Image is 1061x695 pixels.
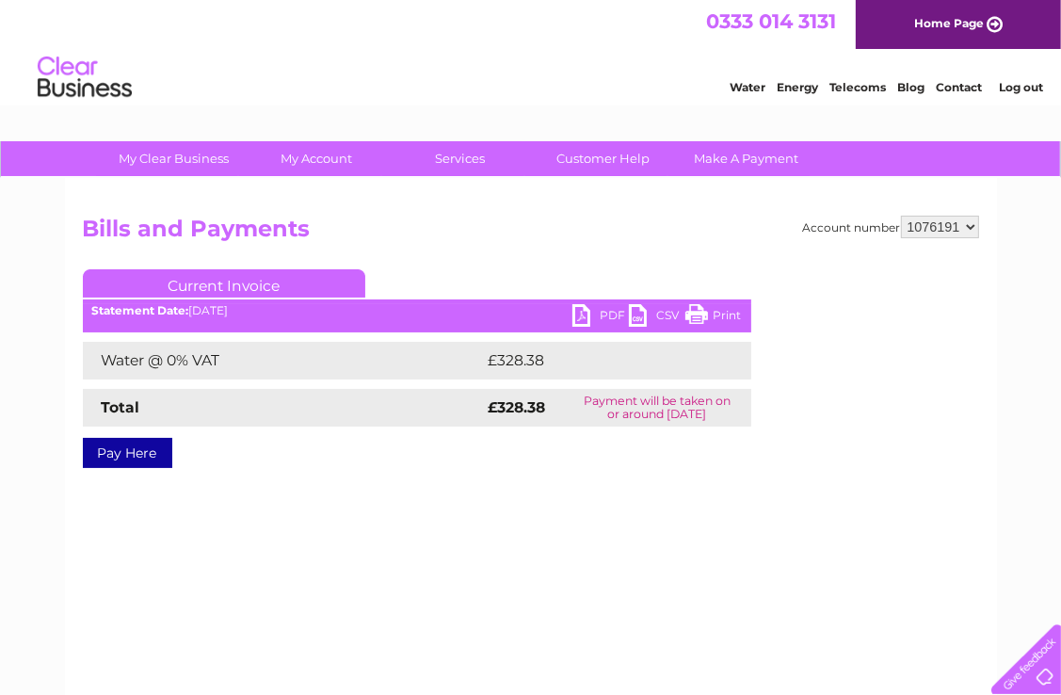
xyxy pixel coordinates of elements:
[829,80,886,94] a: Telecoms
[37,49,133,106] img: logo.png
[564,389,751,427] td: Payment will be taken on or around [DATE]
[685,304,742,331] a: Print
[92,303,189,317] b: Statement Date:
[83,216,979,251] h2: Bills and Payments
[83,342,484,380] td: Water @ 0% VAT
[897,80,924,94] a: Blog
[706,9,836,33] a: 0333 014 3131
[382,141,538,176] a: Services
[87,10,976,91] div: Clear Business is a trading name of Verastar Limited (registered in [GEOGRAPHIC_DATA] No. 3667643...
[83,269,365,298] a: Current Invoice
[525,141,681,176] a: Customer Help
[777,80,818,94] a: Energy
[239,141,394,176] a: My Account
[936,80,982,94] a: Contact
[629,304,685,331] a: CSV
[484,342,718,380] td: £328.38
[730,80,765,94] a: Water
[489,398,546,416] strong: £328.38
[96,141,251,176] a: My Clear Business
[83,304,751,317] div: [DATE]
[572,304,629,331] a: PDF
[83,438,172,468] a: Pay Here
[999,80,1043,94] a: Log out
[668,141,824,176] a: Make A Payment
[102,398,140,416] strong: Total
[803,216,979,238] div: Account number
